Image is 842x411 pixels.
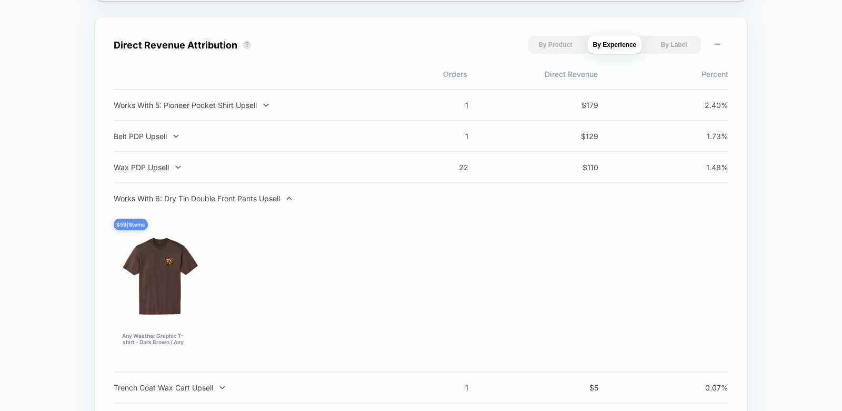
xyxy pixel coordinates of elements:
span: 1.73 % [681,132,728,141]
span: $ 129 [551,132,598,141]
div: Works With 6: Dry Tin Double Front Pants Upsell [114,194,390,203]
div: Any Weather Graphic T-shirt - Dark Brown / Any Weather [119,332,187,345]
span: $ 5 [551,383,598,392]
span: Percent [598,70,728,79]
span: Direct Revenue [467,70,598,79]
span: Orders [337,70,467,79]
div: Works With 5: Pioneer Pocket Shirt Upsell [114,101,390,110]
span: 1 [421,132,468,141]
button: By Label [647,36,701,54]
div: $ 59 | 1 items [114,219,148,230]
span: $ 179 [551,101,598,110]
div: Wax PDP Upsell [114,163,390,172]
span: 1 [421,101,468,110]
span: 0.07 % [681,383,728,392]
div: Trench Coat Wax Cart Upsell [114,383,390,392]
div: Belt PDP Upsell [114,132,390,141]
div: Direct Revenue Attribution [114,40,237,51]
span: 1.48 % [681,163,728,172]
span: $ 110 [551,163,598,172]
span: 1 [421,383,468,392]
button: By Product [528,36,583,54]
span: 22 [421,163,468,172]
button: By Experience [588,36,642,54]
img: Any Weather Graphic T-shirt - Dark Brown / Any Weather [119,224,202,328]
span: 2.40 % [681,101,728,110]
button: ? [243,41,251,49]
